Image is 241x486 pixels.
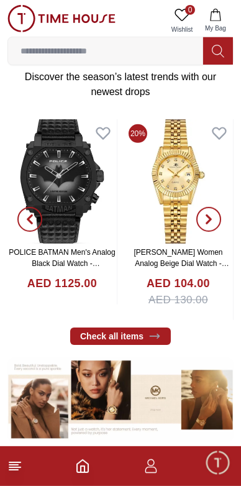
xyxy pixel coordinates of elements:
img: POLICE BATMAN Men's Analog Black Dial Watch - PEWGD0022601 [7,119,117,244]
span: My Bag [200,24,231,33]
h4: AED 104.00 [147,275,210,292]
img: ... [7,5,116,32]
a: Check all items [70,328,171,345]
span: AED 130.00 [148,292,208,308]
button: My Bag [198,5,234,37]
span: 0 [185,5,195,15]
span: 20% [129,124,147,143]
p: Discover the season’s latest trends with our newest drops [17,70,224,99]
span: Wishlist [166,25,198,34]
a: POLICE BATMAN Men's Analog Black Dial Watch - PEWGD0022601 [9,248,115,279]
img: ... [7,357,234,442]
a: [PERSON_NAME] Women Analog Beige Dial Watch - K22536-GBGC [134,248,229,279]
img: Kenneth Scott Women Analog Beige Dial Watch - K22536-GBGC [124,119,233,244]
a: Home [75,459,90,474]
div: Chat Widget [204,449,232,477]
h4: AED 1125.00 [27,275,97,292]
a: 0Wishlist [166,5,198,37]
